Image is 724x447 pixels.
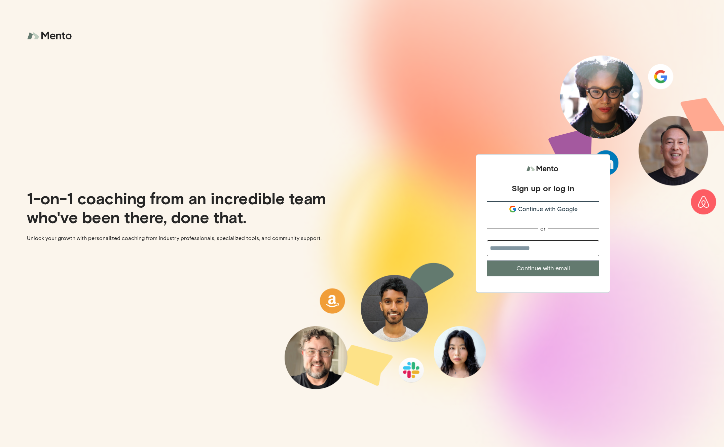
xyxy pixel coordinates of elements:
p: 1-on-1 coaching from an incredible team who've been there, done that. [27,188,357,226]
div: Sign up or log in [512,183,574,193]
p: Unlock your growth with personalized coaching from industry professionals, specialized tools, and... [27,234,357,242]
img: logo [27,27,74,45]
div: or [540,225,546,232]
button: Continue with email [487,261,599,276]
img: logo.svg [526,163,560,175]
span: Continue with Google [518,205,578,214]
button: Continue with Google [487,201,599,217]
